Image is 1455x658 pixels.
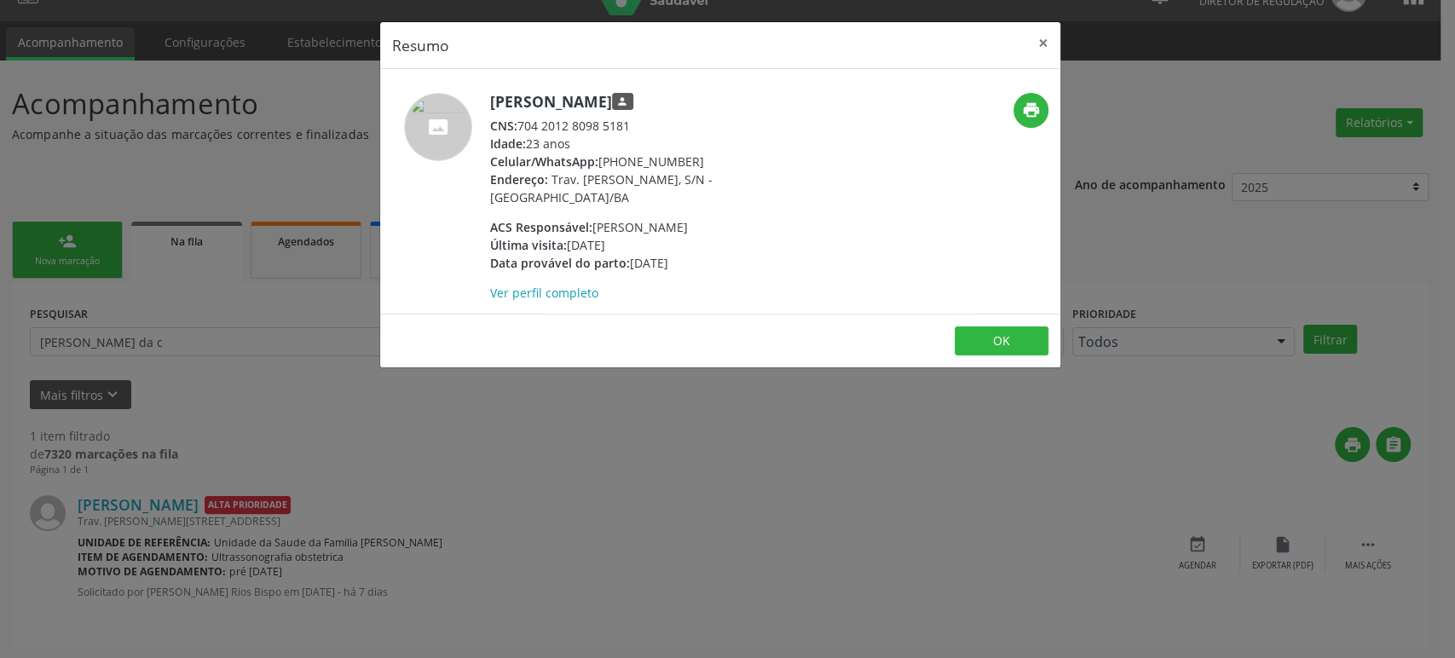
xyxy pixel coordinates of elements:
img: accompaniment [404,93,472,161]
span: Responsável [612,93,633,111]
i: print [1021,101,1040,119]
span: Idade: [490,136,526,152]
button: Close [1026,22,1060,64]
span: ACS Responsável: [490,219,592,235]
button: print [1013,93,1048,128]
span: CNS: [490,118,517,134]
div: [PHONE_NUMBER] [490,153,822,170]
span: Data provável do parto: [490,255,630,271]
div: [DATE] [490,254,822,272]
span: Endereço: [490,171,548,188]
span: Trav. [PERSON_NAME], S/N - [GEOGRAPHIC_DATA]/BA [490,171,713,205]
div: 23 anos [490,135,822,153]
span: Celular/WhatsApp: [490,153,598,170]
h5: Resumo [392,34,449,56]
button: OK [955,326,1048,355]
div: 704 2012 8098 5181 [490,117,822,135]
span: Última visita: [490,237,567,253]
i: person [616,95,628,107]
div: [PERSON_NAME] [490,218,822,236]
div: [DATE] [490,236,822,254]
a: Ver perfil completo [490,285,598,301]
h5: [PERSON_NAME] [490,93,822,111]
